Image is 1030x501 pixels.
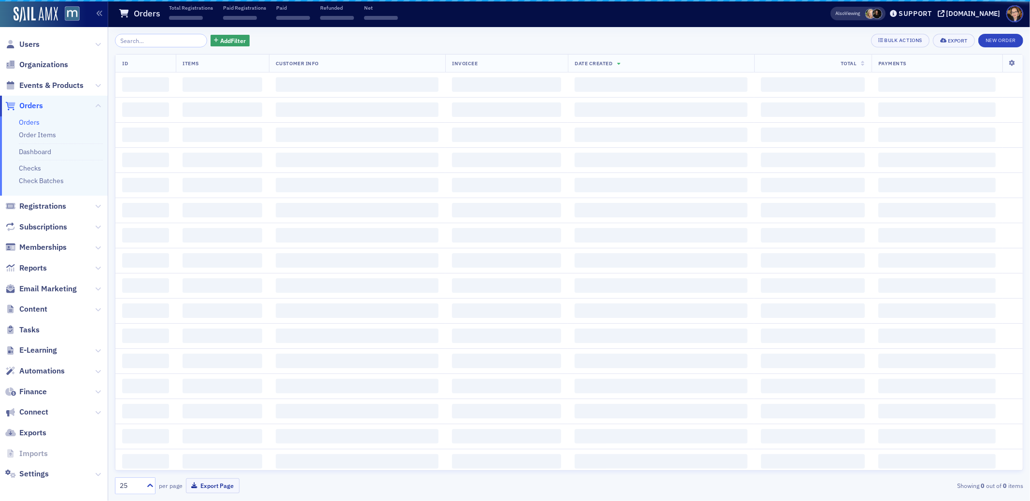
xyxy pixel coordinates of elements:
[19,448,48,459] span: Imports
[276,454,438,469] span: ‌
[978,34,1023,47] button: New Order
[575,354,748,368] span: ‌
[276,278,438,293] span: ‌
[575,128,748,142] span: ‌
[878,253,996,268] span: ‌
[878,303,996,318] span: ‌
[878,178,996,192] span: ‌
[761,253,865,268] span: ‌
[183,354,262,368] span: ‌
[5,201,66,212] a: Registrations
[452,404,561,418] span: ‌
[220,36,246,45] span: Add Filter
[5,100,43,111] a: Orders
[183,329,262,343] span: ‌
[320,16,354,20] span: ‌
[761,454,865,469] span: ‌
[761,178,865,192] span: ‌
[5,386,47,397] a: Finance
[761,77,865,92] span: ‌
[452,454,561,469] span: ‌
[575,429,748,444] span: ‌
[761,429,865,444] span: ‌
[276,429,438,444] span: ‌
[19,345,57,356] span: E-Learning
[575,77,748,92] span: ‌
[5,325,40,335] a: Tasks
[122,102,169,117] span: ‌
[19,407,48,417] span: Connect
[115,34,207,47] input: Search…
[5,345,57,356] a: E-Learning
[878,404,996,418] span: ‌
[169,16,203,20] span: ‌
[761,153,865,167] span: ‌
[575,203,748,217] span: ‌
[452,379,561,393] span: ‌
[878,354,996,368] span: ‌
[575,60,612,67] span: Date Created
[122,203,169,217] span: ‌
[841,60,857,67] span: Total
[122,278,169,293] span: ‌
[183,454,262,469] span: ‌
[120,481,141,491] div: 25
[871,34,930,47] button: Bulk Actions
[575,102,748,117] span: ‌
[159,481,183,490] label: per page
[5,222,67,232] a: Subscriptions
[183,278,262,293] span: ‌
[276,203,438,217] span: ‌
[19,325,40,335] span: Tasks
[865,9,875,19] span: Rebekah Olson
[223,16,257,20] span: ‌
[575,404,748,418] span: ‌
[14,7,58,22] a: SailAMX
[5,39,40,50] a: Users
[5,304,47,315] a: Content
[19,80,84,91] span: Events & Products
[5,469,49,479] a: Settings
[878,128,996,142] span: ‌
[933,34,975,47] button: Export
[878,379,996,393] span: ‌
[122,178,169,192] span: ‌
[19,118,40,127] a: Orders
[19,100,43,111] span: Orders
[19,469,49,479] span: Settings
[878,203,996,217] span: ‌
[320,4,354,11] p: Refunded
[761,102,865,117] span: ‌
[19,59,68,70] span: Organizations
[122,354,169,368] span: ‌
[878,102,996,117] span: ‌
[276,77,438,92] span: ‌
[122,454,169,469] span: ‌
[183,303,262,318] span: ‌
[727,481,1023,490] div: Showing out of items
[878,77,996,92] span: ‌
[452,303,561,318] span: ‌
[938,10,1004,17] button: [DOMAIN_NAME]
[276,228,438,243] span: ‌
[836,10,861,17] span: Viewing
[122,128,169,142] span: ‌
[276,303,438,318] span: ‌
[122,303,169,318] span: ‌
[452,354,561,368] span: ‌
[5,428,46,438] a: Exports
[183,102,262,117] span: ‌
[452,228,561,243] span: ‌
[19,242,67,253] span: Memberships
[878,454,996,469] span: ‌
[761,278,865,293] span: ‌
[183,77,262,92] span: ‌
[575,178,748,192] span: ‌
[186,478,240,493] button: Export Page
[1002,481,1008,490] strong: 0
[5,407,48,417] a: Connect
[19,366,65,376] span: Automations
[276,4,310,11] p: Paid
[183,253,262,268] span: ‌
[1006,5,1023,22] span: Profile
